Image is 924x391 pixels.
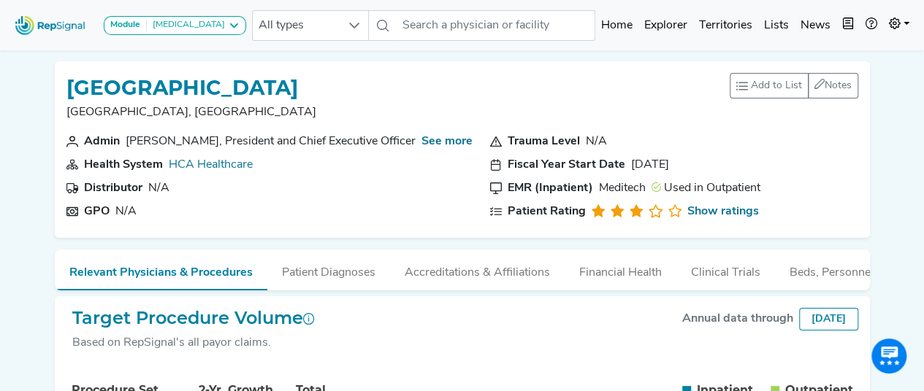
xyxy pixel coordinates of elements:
[795,11,836,40] a: News
[508,179,593,197] div: EMR (Inpatient)
[687,203,759,220] a: Show ratings
[397,10,595,41] input: Search a physician or facility
[115,203,137,220] div: N/A
[84,133,120,150] div: Admin
[565,249,676,289] button: Financial Health
[693,11,758,40] a: Territories
[126,133,416,150] div: [PERSON_NAME], President and Chief Executive Officer
[730,73,858,98] div: toolbar
[799,308,858,330] div: [DATE]
[595,11,638,40] a: Home
[253,11,340,40] span: All types
[55,249,267,290] button: Relevant Physicians & Procedures
[72,334,315,352] div: Based on RepSignal's all payor claims.
[836,11,860,40] button: Intel Book
[72,308,315,329] h2: Target Procedure Volume
[104,16,246,35] button: Module[MEDICAL_DATA]
[110,20,140,29] strong: Module
[390,249,565,289] button: Accreditations & Affiliations
[508,133,580,150] div: Trauma Level
[84,179,142,197] div: Distributor
[84,203,110,220] div: GPO
[599,179,646,197] div: Meditech
[147,20,225,31] div: [MEDICAL_DATA]
[66,104,316,121] p: [GEOGRAPHIC_DATA], [GEOGRAPHIC_DATA]
[682,310,793,328] div: Annual data through
[421,136,473,147] a: See more
[508,203,586,220] div: Patient Rating
[586,133,607,150] div: N/A
[751,78,802,93] span: Add to List
[169,159,253,171] a: HCA Healthcare
[84,156,163,174] div: Health System
[148,179,169,197] div: N/A
[758,11,795,40] a: Lists
[638,11,693,40] a: Explorer
[267,249,390,289] button: Patient Diagnoses
[169,156,253,174] div: HCA Healthcare
[676,249,775,289] button: Clinical Trials
[126,133,416,150] div: Casey Guber, President and Chief Executive Officer
[66,76,316,101] h1: [GEOGRAPHIC_DATA]
[825,80,852,91] span: Notes
[508,156,625,174] div: Fiscal Year Start Date
[652,179,760,197] div: Used in Outpatient
[631,156,669,174] div: [DATE]
[730,73,809,98] button: Add to List
[808,73,858,98] button: Notes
